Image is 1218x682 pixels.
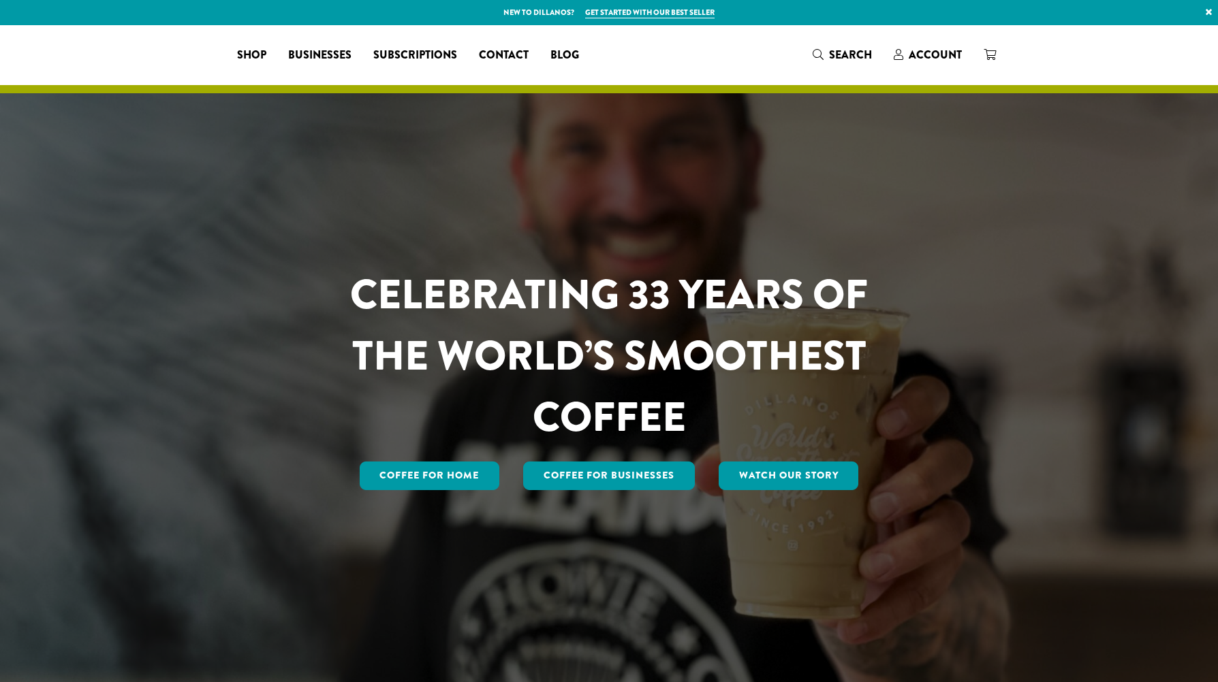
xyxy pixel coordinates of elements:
a: Coffee for Home [360,461,500,490]
span: Blog [550,47,579,64]
a: Coffee For Businesses [523,461,695,490]
span: Account [909,47,962,63]
h1: CELEBRATING 33 YEARS OF THE WORLD’S SMOOTHEST COFFEE [310,264,908,448]
span: Contact [479,47,529,64]
span: Subscriptions [373,47,457,64]
span: Businesses [288,47,352,64]
span: Shop [237,47,266,64]
a: Watch Our Story [719,461,859,490]
span: Search [829,47,872,63]
a: Get started with our best seller [585,7,715,18]
a: Search [802,44,883,66]
a: Shop [226,44,277,66]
